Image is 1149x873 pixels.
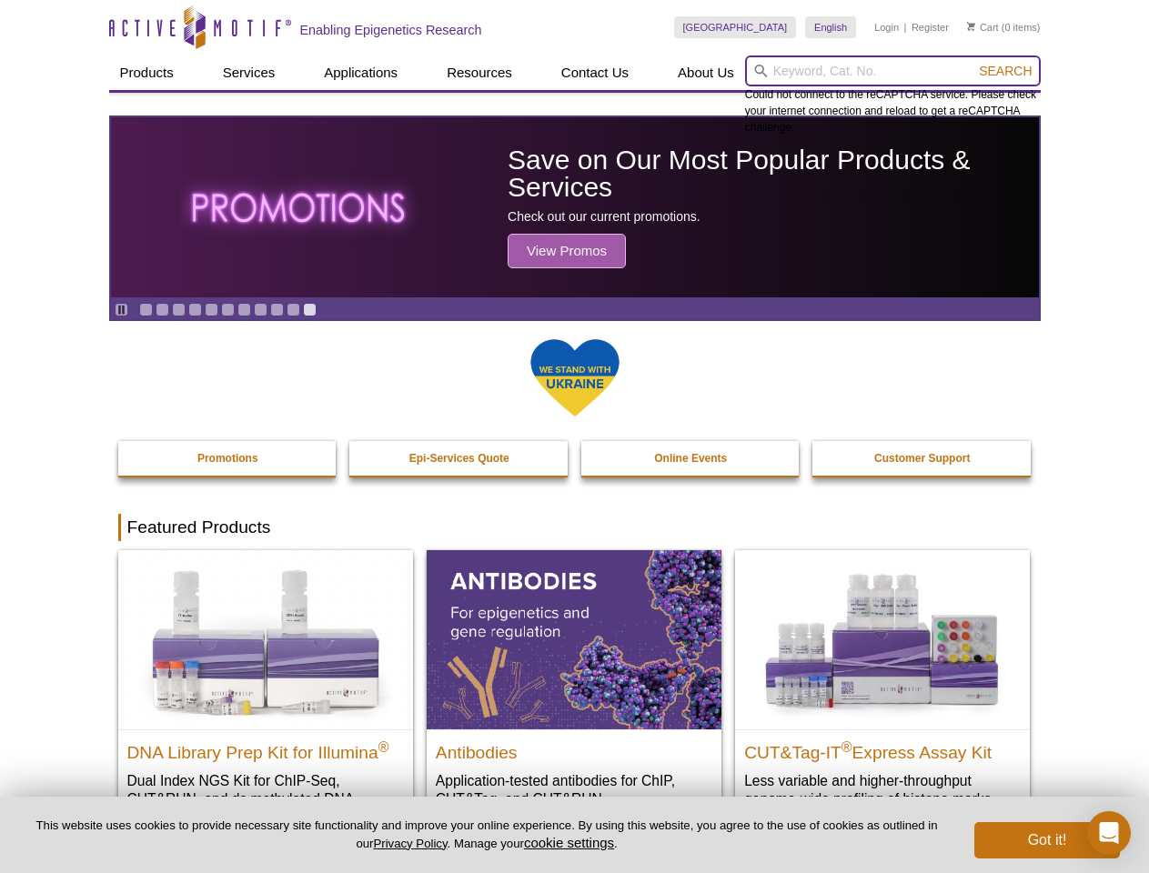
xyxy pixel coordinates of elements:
[409,452,509,465] strong: Epi-Services Quote
[270,303,284,316] a: Go to slide 9
[744,735,1021,762] h2: CUT&Tag-IT Express Assay Kit
[115,303,128,316] a: Toggle autoplay
[118,441,338,476] a: Promotions
[967,22,975,31] img: Your Cart
[745,55,1041,86] input: Keyword, Cat. No.
[973,63,1037,79] button: Search
[874,21,899,34] a: Login
[967,21,999,34] a: Cart
[118,550,413,844] a: DNA Library Prep Kit for Illumina DNA Library Prep Kit for Illumina® Dual Index NGS Kit for ChIP-...
[373,837,447,850] a: Privacy Policy
[127,735,404,762] h2: DNA Library Prep Kit for Illumina
[427,550,721,728] img: All Antibodies
[436,771,712,808] p: Application-tested antibodies for ChIP, CUT&Tag, and CUT&RUN.
[349,441,569,476] a: Epi-Services Quote
[508,146,1029,201] h2: Save on Our Most Popular Products & Services
[979,64,1032,78] span: Search
[529,337,620,418] img: We Stand With Ukraine
[237,303,251,316] a: Go to slide 7
[254,303,267,316] a: Go to slide 8
[180,161,420,254] img: The word promotions written in all caps with a glowing effect
[667,55,745,90] a: About Us
[109,55,185,90] a: Products
[118,514,1032,541] h2: Featured Products
[127,771,404,827] p: Dual Index NGS Kit for ChIP-Seq, CUT&RUN, and ds methylated DNA assays.
[300,22,482,38] h2: Enabling Epigenetics Research
[744,771,1021,808] p: Less variable and higher-throughput genome-wide profiling of histone marks​.
[1087,811,1131,855] div: Open Intercom Messenger
[508,234,626,268] span: View Promos
[118,550,413,728] img: DNA Library Prep Kit for Illumina
[967,16,1041,38] li: (0 items)
[172,303,186,316] a: Go to slide 3
[111,117,1039,297] article: Save on Our Most Popular Products & Services
[287,303,300,316] a: Go to slide 10
[904,16,907,38] li: |
[139,303,153,316] a: Go to slide 1
[524,835,614,850] button: cookie settings
[29,818,944,852] p: This website uses cookies to provide necessary site functionality and improve your online experie...
[842,738,852,754] sup: ®
[188,303,202,316] a: Go to slide 4
[745,55,1041,135] div: Could not connect to the reCAPTCHA service. Please check your internet connection and reload to g...
[303,303,317,316] a: Go to slide 11
[874,452,970,465] strong: Customer Support
[205,303,218,316] a: Go to slide 5
[674,16,797,38] a: [GEOGRAPHIC_DATA]
[735,550,1030,826] a: CUT&Tag-IT® Express Assay Kit CUT&Tag-IT®Express Assay Kit Less variable and higher-throughput ge...
[313,55,408,90] a: Applications
[436,55,523,90] a: Resources
[436,735,712,762] h2: Antibodies
[974,822,1120,858] button: Got it!
[812,441,1033,476] a: Customer Support
[221,303,235,316] a: Go to slide 6
[427,550,721,826] a: All Antibodies Antibodies Application-tested antibodies for ChIP, CUT&Tag, and CUT&RUN.
[212,55,287,90] a: Services
[654,452,727,465] strong: Online Events
[735,550,1030,728] img: CUT&Tag-IT® Express Assay Kit
[581,441,801,476] a: Online Events
[508,208,1029,225] p: Check out our current promotions.
[378,738,389,754] sup: ®
[156,303,169,316] a: Go to slide 2
[111,117,1039,297] a: The word promotions written in all caps with a glowing effect Save on Our Most Popular Products &...
[197,452,258,465] strong: Promotions
[912,21,949,34] a: Register
[805,16,856,38] a: English
[550,55,640,90] a: Contact Us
